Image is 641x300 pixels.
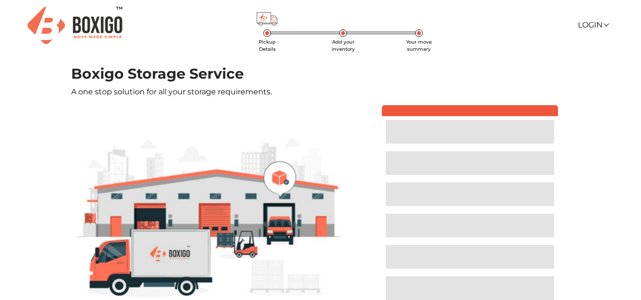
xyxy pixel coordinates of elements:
[28,7,122,44] img: Boxigo
[259,39,276,52] span: Pickup Details
[406,39,432,52] span: Your move summary
[578,20,608,29] a: Login
[71,86,570,98] p: A one stop solution for all your storage requirements.
[71,65,570,82] h1: Boxigo Storage Service
[332,39,355,52] span: Add your inventory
